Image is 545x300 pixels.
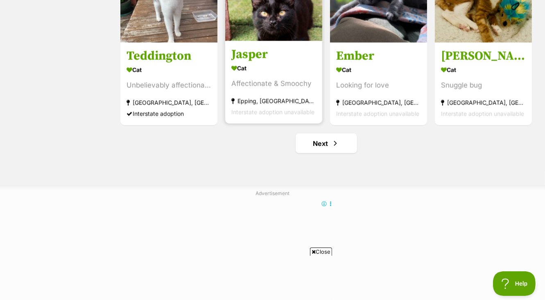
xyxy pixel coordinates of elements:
[441,48,526,64] h3: [PERSON_NAME]
[231,78,316,89] div: Affectionate & Smoochy
[336,80,421,91] div: Looking for love
[435,42,532,125] a: [PERSON_NAME] Cat Snuggle bug [GEOGRAPHIC_DATA], [GEOGRAPHIC_DATA] Interstate adoption unavailabl...
[127,48,211,64] h3: Teddington
[127,80,211,91] div: Unbelievably affectionate
[310,248,332,256] span: Close
[336,48,421,64] h3: Ember
[231,47,316,62] h3: Jasper
[493,271,537,296] iframe: Help Scout Beacon - Open
[127,97,211,108] div: [GEOGRAPHIC_DATA], [GEOGRAPHIC_DATA]
[231,109,314,116] span: Interstate adoption unavailable
[296,134,357,153] a: Next page
[441,97,526,108] div: [GEOGRAPHIC_DATA], [GEOGRAPHIC_DATA]
[330,42,427,125] a: Ember Cat Looking for love [GEOGRAPHIC_DATA], [GEOGRAPHIC_DATA] Interstate adoption unavailable f...
[225,41,322,124] a: Jasper Cat Affectionate & Smoochy Epping, [GEOGRAPHIC_DATA] Interstate adoption unavailable favou...
[336,64,421,76] div: Cat
[120,42,217,125] a: Teddington Cat Unbelievably affectionate [GEOGRAPHIC_DATA], [GEOGRAPHIC_DATA] Interstate adoption...
[231,62,316,74] div: Cat
[124,259,422,296] iframe: Advertisement
[127,108,211,119] div: Interstate adoption
[441,64,526,76] div: Cat
[231,95,316,107] div: Epping, [GEOGRAPHIC_DATA]
[441,110,524,117] span: Interstate adoption unavailable
[336,97,421,108] div: [GEOGRAPHIC_DATA], [GEOGRAPHIC_DATA]
[120,134,533,153] nav: Pagination
[336,110,419,117] span: Interstate adoption unavailable
[441,80,526,91] div: Snuggle bug
[127,64,211,76] div: Cat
